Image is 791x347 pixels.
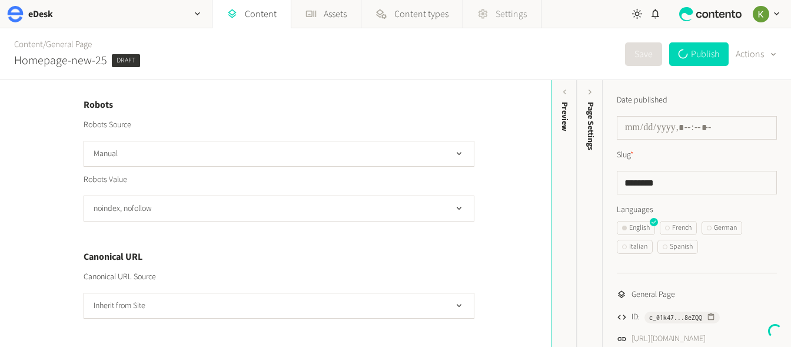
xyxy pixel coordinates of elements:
[649,312,702,323] span: c_01k47...8eZQQ
[707,223,737,233] div: German
[617,221,655,235] button: English
[617,204,777,216] label: Languages
[632,289,675,301] span: General Page
[622,223,650,233] div: English
[632,311,640,323] span: ID:
[28,7,53,21] h2: eDesk
[702,221,742,235] button: German
[617,240,653,254] button: Italian
[559,102,571,131] div: Preview
[496,7,527,21] span: Settings
[665,223,692,233] div: French
[394,7,448,21] span: Content types
[584,102,597,150] span: Page Settings
[657,240,698,254] button: Spanish
[84,196,474,222] button: noindex, nofollow
[660,221,697,235] button: French
[669,42,729,66] button: Publish
[622,242,647,252] div: Italian
[84,141,474,167] button: Manual
[644,312,720,323] button: c_01k47...8eZQQ
[84,271,156,283] label: Canonical URL Source
[46,38,92,51] a: General Page
[736,42,777,66] button: Actions
[753,6,769,22] img: Keelin Terry
[84,174,127,186] label: Robots Value
[43,38,46,51] span: /
[617,94,667,107] label: Date published
[632,333,706,345] a: [URL][DOMAIN_NAME]
[84,293,474,319] button: Inherit from Site
[84,119,131,131] label: Robots Source
[84,250,474,264] h4: Canonical URL
[14,38,43,51] a: Content
[84,98,474,112] h4: Robots
[14,52,107,70] h2: Homepage-new-25
[625,42,662,66] button: Save
[112,54,140,67] span: Draft
[663,242,693,252] div: Spanish
[617,149,634,161] label: Slug
[7,6,24,22] img: eDesk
